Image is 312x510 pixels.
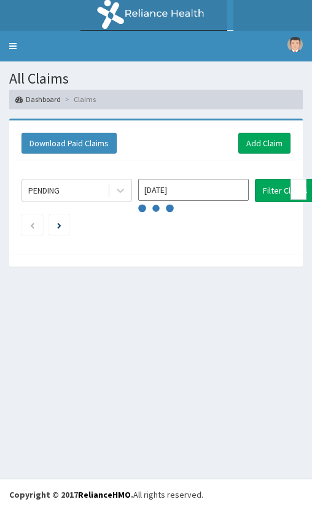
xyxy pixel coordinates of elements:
input: Search by HMO ID [291,179,306,200]
svg: audio-loading [138,190,174,227]
div: PENDING [28,184,60,197]
a: Dashboard [15,94,61,104]
input: Select Month and Year [138,179,249,201]
button: Download Paid Claims [21,133,117,154]
a: Previous page [29,219,35,230]
strong: Copyright © 2017 . [9,489,133,500]
h1: All Claims [9,71,303,87]
a: Add Claim [238,133,291,154]
img: User Image [287,37,303,52]
li: Claims [62,94,96,104]
a: RelianceHMO [78,489,131,500]
a: Next page [57,219,61,230]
